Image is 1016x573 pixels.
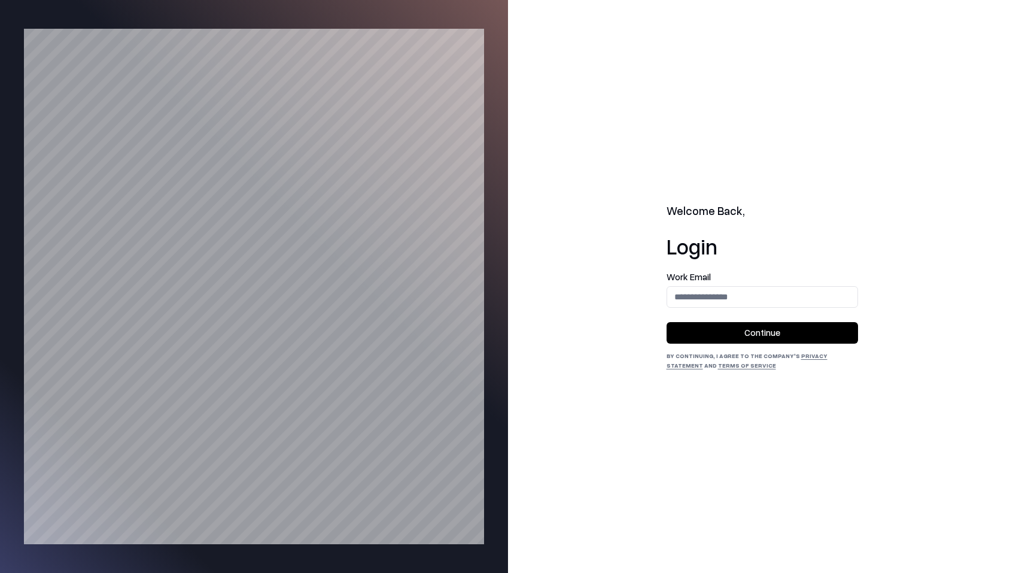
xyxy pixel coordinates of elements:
[667,322,858,344] button: Continue
[667,352,828,369] a: Privacy Statement
[667,351,858,370] div: By continuing, I agree to the Company's and
[667,272,858,281] label: Work Email
[667,203,858,220] h2: Welcome Back,
[718,362,776,369] a: Terms of Service
[667,234,858,258] h1: Login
